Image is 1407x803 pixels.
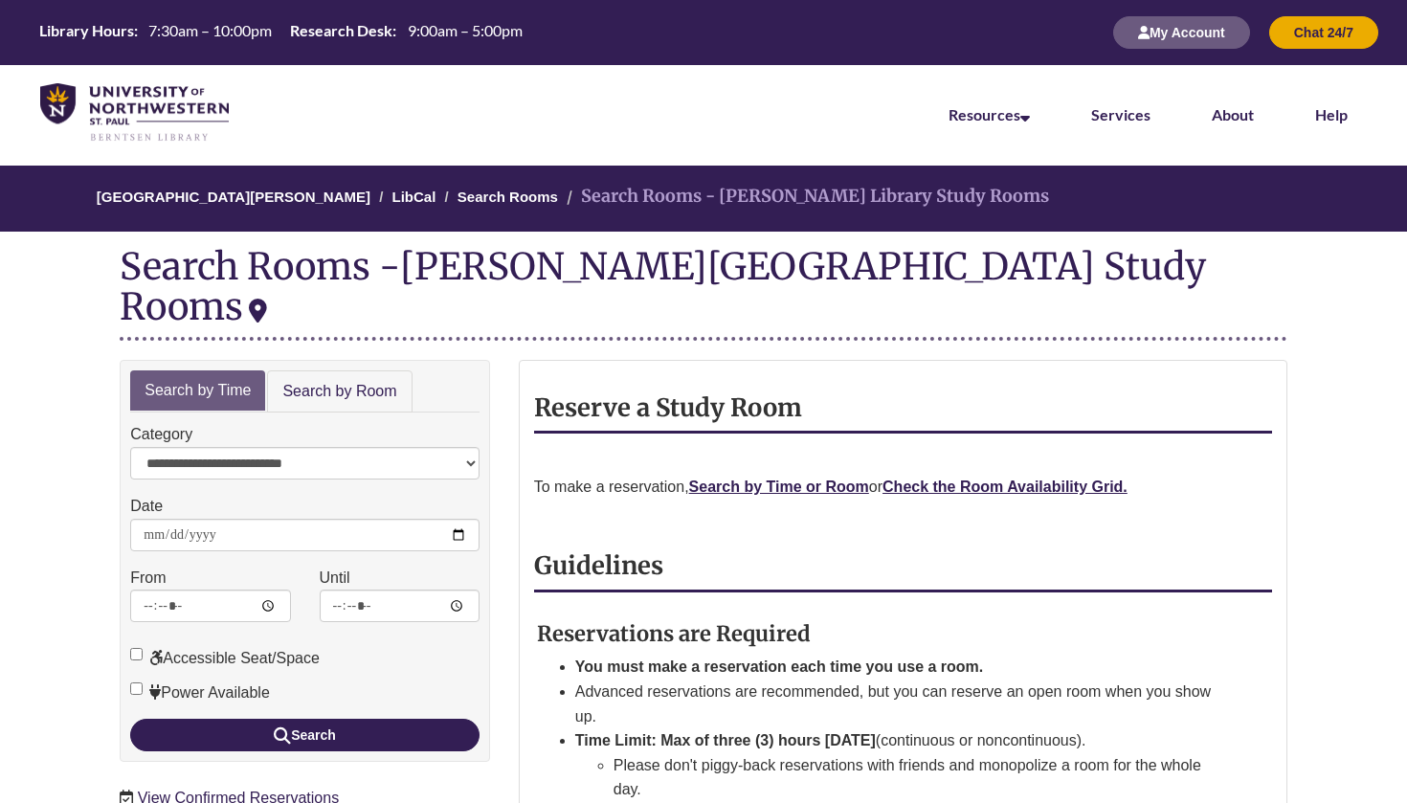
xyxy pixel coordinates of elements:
div: [PERSON_NAME][GEOGRAPHIC_DATA] Study Rooms [120,243,1206,329]
a: My Account [1113,24,1250,40]
a: Services [1091,105,1150,123]
th: Library Hours: [32,20,141,41]
input: Power Available [130,682,143,695]
li: Advanced reservations are recommended, but you can reserve an open room when you show up. [575,680,1226,728]
nav: Breadcrumb [120,166,1287,232]
a: Resources [949,105,1030,123]
strong: You must make a reservation each time you use a room. [575,658,984,675]
a: [GEOGRAPHIC_DATA][PERSON_NAME] [97,189,370,205]
table: Hours Today [32,20,529,43]
label: Accessible Seat/Space [130,646,320,671]
li: Search Rooms - [PERSON_NAME] Library Study Rooms [562,183,1049,211]
strong: Reserve a Study Room [534,392,802,423]
button: Search [130,719,480,751]
label: Category [130,422,192,447]
a: Search by Time [130,370,265,412]
a: LibCal [392,189,436,205]
span: 7:30am – 10:00pm [148,21,272,39]
li: Please don't piggy-back reservations with friends and monopolize a room for the whole day. [614,753,1226,802]
label: Until [320,566,350,591]
a: Search by Time or Room [689,479,869,495]
p: To make a reservation, or [534,475,1272,500]
a: Check the Room Availability Grid. [882,479,1128,495]
a: Search Rooms [458,189,558,205]
a: Help [1315,105,1348,123]
strong: Reservations are Required [537,620,811,647]
a: Search by Room [267,370,412,413]
label: Date [130,494,163,519]
strong: Guidelines [534,550,663,581]
button: Chat 24/7 [1269,16,1378,49]
a: Chat 24/7 [1269,24,1378,40]
th: Research Desk: [282,20,399,41]
input: Accessible Seat/Space [130,648,143,660]
span: 9:00am – 5:00pm [408,21,523,39]
img: UNWSP Library Logo [40,83,229,143]
a: About [1212,105,1254,123]
label: Power Available [130,680,270,705]
label: From [130,566,166,591]
strong: Time Limit: Max of three (3) hours [DATE] [575,732,876,748]
div: Search Rooms - [120,246,1287,340]
li: (continuous or noncontinuous). [575,728,1226,802]
a: Hours Today [32,20,529,45]
button: My Account [1113,16,1250,49]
